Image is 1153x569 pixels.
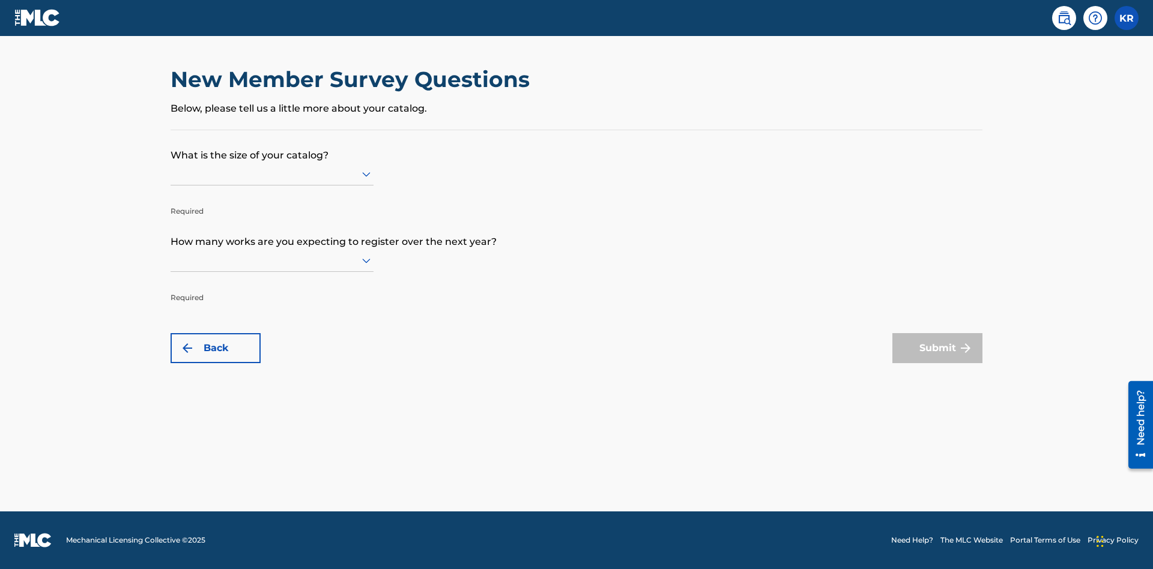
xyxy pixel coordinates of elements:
img: MLC Logo [14,9,61,26]
img: logo [14,533,52,547]
img: search [1057,11,1071,25]
iframe: Resource Center [1119,376,1153,475]
img: help [1088,11,1103,25]
p: Below, please tell us a little more about your catalog. [171,101,982,116]
div: User Menu [1115,6,1139,30]
div: Help [1083,6,1107,30]
p: How many works are you expecting to register over the next year? [171,217,982,249]
a: Need Help? [891,535,933,546]
h2: New Member Survey Questions [171,66,536,93]
img: 7ee5dd4eb1f8a8e3ef2f.svg [180,341,195,355]
a: Public Search [1052,6,1076,30]
span: Mechanical Licensing Collective © 2025 [66,535,205,546]
button: Back [171,333,261,363]
p: Required [171,274,374,303]
p: Required [171,188,374,217]
a: Privacy Policy [1088,535,1139,546]
a: The MLC Website [940,535,1003,546]
div: Drag [1097,523,1104,559]
a: Portal Terms of Use [1010,535,1080,546]
iframe: Chat Widget [1093,511,1153,569]
p: What is the size of your catalog? [171,130,982,163]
